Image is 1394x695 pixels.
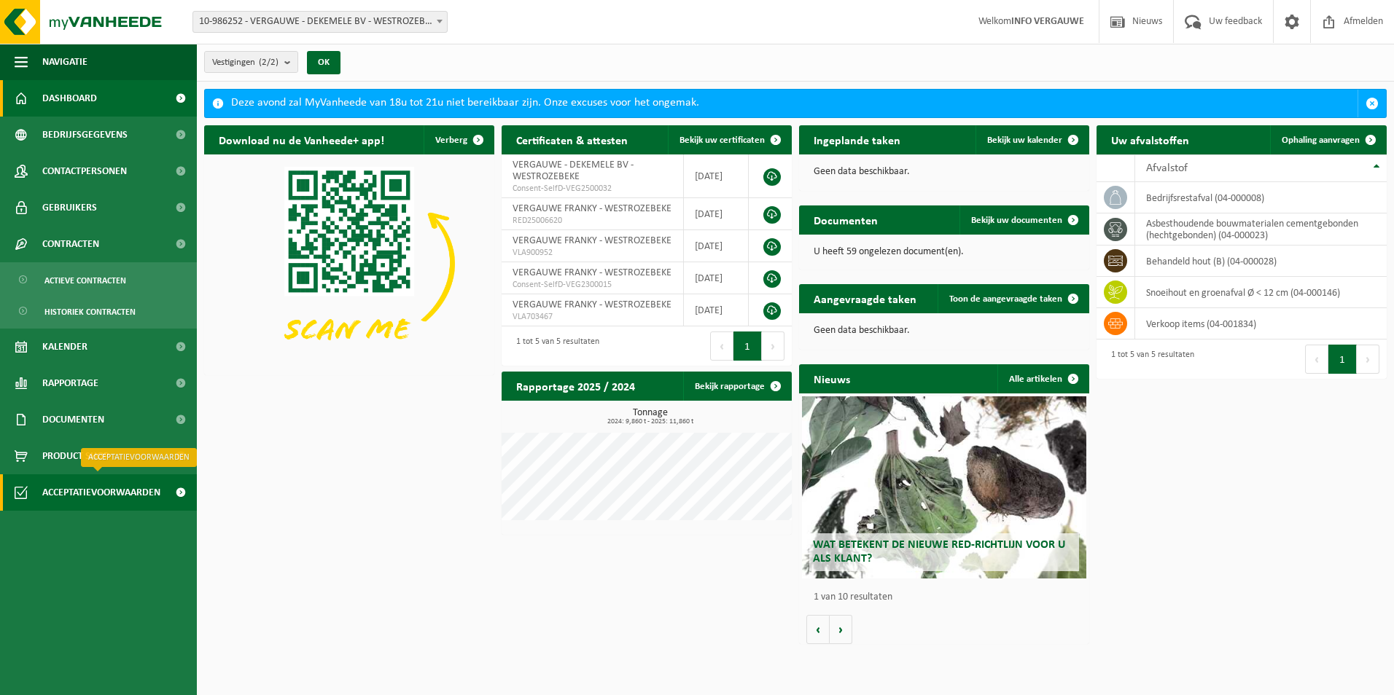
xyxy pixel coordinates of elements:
[435,136,467,145] span: Verberg
[733,331,762,361] button: 1
[976,125,1088,154] a: Bekijk uw kalender
[684,230,749,262] td: [DATE]
[680,136,765,145] span: Bekijk uw certificaten
[799,284,931,313] h2: Aangevraagde taken
[509,330,599,362] div: 1 tot 5 van 5 resultaten
[4,297,193,325] a: Historiek contracten
[204,125,399,154] h2: Download nu de Vanheede+ app!
[513,311,672,323] span: VLA703467
[513,247,672,259] span: VLA900952
[938,284,1088,313] a: Toon de aangevraagde taken
[259,58,279,67] count: (2/2)
[1135,213,1387,246] td: asbesthoudende bouwmaterialen cementgebonden (hechtgebonden) (04-000023)
[42,189,97,226] span: Gebruikers
[683,372,790,401] a: Bekijk rapportage
[830,615,852,644] button: Volgende
[509,418,792,425] span: 2024: 9,860 t - 2025: 11,860 t
[1135,246,1387,277] td: behandeld hout (B) (04-000028)
[513,203,671,214] span: VERGAUWE FRANKY - WESTROZEBEKE
[42,80,97,117] span: Dashboard
[802,396,1086,578] a: Wat betekent de nieuwe RED-richtlijn voor u als klant?
[42,117,128,153] span: Bedrijfsgegevens
[42,329,87,365] span: Kalender
[42,438,109,474] span: Product Shop
[231,90,1358,117] div: Deze avond zal MyVanheede van 18u tot 21u niet bereikbaar zijn. Onze excuses voor het ongemak.
[949,294,1062,304] span: Toon de aangevraagde taken
[799,364,865,393] h2: Nieuws
[513,299,671,310] span: VERGAUWE FRANKY - WESTROZEBEKE
[502,372,650,400] h2: Rapportage 2025 / 2024
[513,279,672,291] span: Consent-SelfD-VEG2300015
[509,408,792,425] h3: Tonnage
[502,125,642,154] h2: Certificaten & attesten
[1328,345,1357,374] button: 1
[959,205,1088,235] a: Bekijk uw documenten
[193,12,447,32] span: 10-986252 - VERGAUWE - DEKEMELE BV - WESTROZEBEKE
[684,262,749,294] td: [DATE]
[192,11,448,33] span: 10-986252 - VERGAUWE - DEKEMELE BV - WESTROZEBEKE
[814,167,1075,177] p: Geen data beschikbaar.
[1135,277,1387,308] td: snoeihout en groenafval Ø < 12 cm (04-000146)
[42,226,99,262] span: Contracten
[814,326,1075,336] p: Geen data beschikbaar.
[813,539,1065,565] span: Wat betekent de nieuwe RED-richtlijn voor u als klant?
[1104,343,1194,375] div: 1 tot 5 van 5 resultaten
[668,125,790,154] a: Bekijk uw certificaten
[42,153,127,189] span: Contactpersonen
[513,235,671,246] span: VERGAUWE FRANKY - WESTROZEBEKE
[513,183,672,195] span: Consent-SelfD-VEG2500032
[1135,308,1387,339] td: verkoop items (04-001834)
[814,247,1075,257] p: U heeft 59 ongelezen document(en).
[424,125,493,154] button: Verberg
[1357,345,1379,374] button: Next
[684,198,749,230] td: [DATE]
[204,154,494,372] img: Download de VHEPlus App
[806,615,830,644] button: Vorige
[4,266,193,294] a: Actieve contracten
[42,474,160,511] span: Acceptatievoorwaarden
[814,592,1082,602] p: 1 van 10 resultaten
[710,331,733,361] button: Previous
[1305,345,1328,374] button: Previous
[513,267,671,278] span: VERGAUWE FRANKY - WESTROZEBEKE
[513,215,672,227] span: RED25006620
[987,136,1062,145] span: Bekijk uw kalender
[307,51,340,74] button: OK
[1146,162,1188,174] span: Afvalstof
[42,365,98,401] span: Rapportage
[1011,16,1084,27] strong: INFO VERGAUWE
[204,51,298,73] button: Vestigingen(2/2)
[1282,136,1360,145] span: Ophaling aanvragen
[1097,125,1204,154] h2: Uw afvalstoffen
[513,160,634,182] span: VERGAUWE - DEKEMELE BV - WESTROZEBEKE
[684,154,749,198] td: [DATE]
[42,44,87,80] span: Navigatie
[42,401,104,438] span: Documenten
[1135,182,1387,213] td: bedrijfsrestafval (04-000008)
[44,298,136,326] span: Historiek contracten
[799,125,915,154] h2: Ingeplande taken
[1270,125,1385,154] a: Ophaling aanvragen
[799,205,892,234] h2: Documenten
[684,294,749,326] td: [DATE]
[762,331,784,361] button: Next
[44,267,126,294] span: Actieve contracten
[971,216,1062,225] span: Bekijk uw documenten
[212,52,279,74] span: Vestigingen
[997,364,1088,393] a: Alle artikelen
